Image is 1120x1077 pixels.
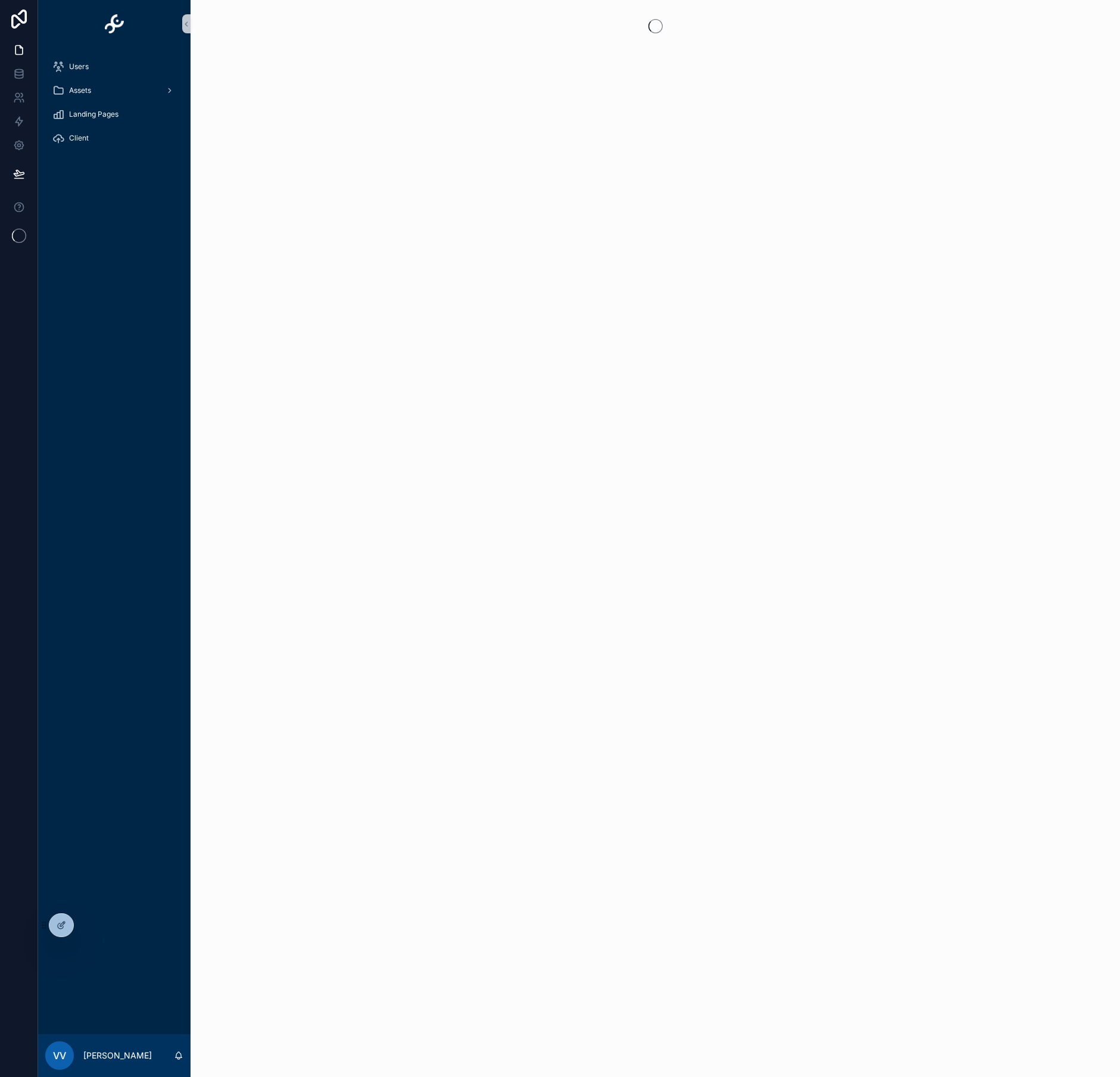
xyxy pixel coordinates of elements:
[45,127,183,149] a: Client
[53,1048,66,1063] span: VV
[69,133,89,143] span: Client
[45,80,183,101] a: Assets
[69,62,89,71] span: Users
[105,14,124,33] img: App logo
[38,48,191,164] div: scrollable content
[45,56,183,77] a: Users
[45,104,183,125] a: Landing Pages
[69,86,91,95] span: Assets
[83,1050,152,1062] p: [PERSON_NAME]
[69,110,118,119] span: Landing Pages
